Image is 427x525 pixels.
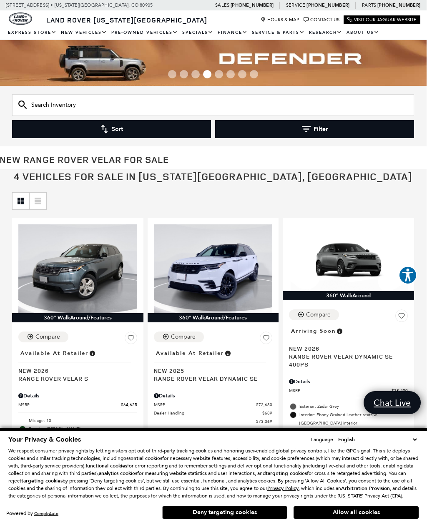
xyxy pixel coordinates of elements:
[267,485,299,492] u: Privacy Policy
[299,411,408,427] span: Interior: Ebony Grained Leather seats w-[GEOGRAPHIC_DATA] interior
[180,70,188,78] span: Go to slide 2
[191,70,200,78] span: Go to slide 3
[171,333,196,341] div: Compare
[21,477,63,484] strong: targeting cookies
[156,349,224,358] span: Available at Retailer
[262,410,272,416] span: $689
[12,94,414,116] input: Search Inventory
[336,327,343,336] span: Vehicle is preparing for delivery to the retailer. MSRP will be finalized when the vehicle arrive...
[154,374,266,382] span: Range Rover Velar Dynamic SE
[6,25,420,40] nav: Main Navigation
[18,374,131,382] span: Range Rover Velar S
[18,402,121,408] span: MSRP
[162,506,287,519] button: Deny targeting cookies
[238,70,246,78] span: Go to slide 7
[231,2,274,8] a: [PHONE_NUMBER]
[289,387,392,394] span: MSRP
[289,378,408,385] div: Pricing Details - Range Rover Velar Dynamic SE 400PS
[154,332,204,342] button: Compare Vehicle
[289,387,408,394] a: MSRP $78,500
[154,418,273,425] a: $73,369
[250,25,307,40] a: Service & Parts
[109,25,180,40] a: Pre-Owned Vehicles
[59,25,109,40] a: New Vehicles
[260,332,272,347] button: Save Vehicle
[377,2,420,8] a: [PHONE_NUMBER]
[256,402,272,408] span: $72,680
[180,25,216,40] a: Specials
[291,327,336,336] span: Arriving Soon
[18,402,137,408] a: MSRP $64,625
[99,470,137,477] strong: analytics cookies
[307,25,344,40] a: Research
[154,367,266,374] span: New 2025
[369,397,415,408] span: Chat Live
[256,418,272,425] span: $73,369
[29,425,137,433] span: Exterior: [PERSON_NAME]
[121,402,137,408] span: $64,625
[154,224,273,313] img: 2025 LAND ROVER Range Rover Velar Dynamic SE
[226,70,235,78] span: Go to slide 6
[154,392,273,399] div: Pricing Details - Range Rover Velar Dynamic SE
[148,313,279,322] div: 360° WalkAround/Features
[289,224,408,291] img: 2026 LAND ROVER Range Rover Velar Dynamic SE 400PS
[306,2,349,8] a: [PHONE_NUMBER]
[154,410,273,416] a: Dealer Handling $689
[311,437,334,442] div: Language:
[283,291,414,300] div: 360° WalkAround
[289,309,339,320] button: Compare Vehicle
[294,506,419,519] button: Allow all cookies
[18,392,137,399] div: Pricing Details - Range Rover Velar S
[216,25,250,40] a: Finance
[46,15,207,25] span: Land Rover [US_STATE][GEOGRAPHIC_DATA]
[250,70,258,78] span: Go to slide 8
[344,25,382,40] a: About Us
[299,402,408,411] span: Exterior: Zadar Grey
[336,435,419,444] select: Language Select
[125,332,137,347] button: Save Vehicle
[14,170,412,183] span: 4 Vehicles for Sale in [US_STATE][GEOGRAPHIC_DATA], [GEOGRAPHIC_DATA]
[9,13,32,25] img: Land Rover
[341,485,390,492] strong: Arbitration Provision
[18,367,131,374] span: New 2026
[154,410,263,416] span: Dealer Handling
[18,347,137,382] a: Available at RetailerNew 2026Range Rover Velar S
[9,13,32,25] a: land-rover
[34,511,58,516] a: ComplyAuto
[154,402,256,408] span: MSRP
[88,349,96,358] span: Vehicle is in stock and ready for immediate delivery. Due to demand, availability is subject to c...
[35,333,60,341] div: Compare
[347,17,417,23] a: Visit Our Jaguar Website
[154,347,273,382] a: Available at RetailerNew 2025Range Rover Velar Dynamic SE
[395,309,408,325] button: Save Vehicle
[306,311,331,319] div: Compare
[41,15,212,25] a: Land Rover [US_STATE][GEOGRAPHIC_DATA]
[8,447,419,500] p: We respect consumer privacy rights by letting visitors opt out of third-party tracking cookies an...
[399,266,417,286] aside: Accessibility Help Desk
[399,266,417,284] button: Explore your accessibility options
[266,470,307,477] strong: targeting cookies
[13,193,29,209] a: Grid View
[18,332,68,342] button: Compare Vehicle
[289,344,402,352] span: New 2026
[12,313,143,322] div: 360° WalkAround/Features
[168,70,176,78] span: Go to slide 1
[215,120,414,138] button: Filter
[261,17,299,23] a: Hours & Map
[203,70,211,78] span: Go to slide 4
[215,70,223,78] span: Go to slide 5
[289,352,402,368] span: Range Rover Velar Dynamic SE 400PS
[392,387,408,394] span: $78,500
[364,391,421,414] a: Chat Live
[12,120,211,138] button: Sort
[154,402,273,408] a: MSRP $72,680
[224,349,231,358] span: Vehicle is in stock and ready for immediate delivery. Due to demand, availability is subject to c...
[6,511,58,516] div: Powered by
[20,349,88,358] span: Available at Retailer
[85,462,127,469] strong: functional cookies
[6,3,153,8] a: [STREET_ADDRESS] • [US_STATE][GEOGRAPHIC_DATA], CO 80905
[123,455,162,462] strong: essential cookies
[289,325,408,368] a: Arriving SoonNew 2026Range Rover Velar Dynamic SE 400PS
[18,417,137,425] li: Mileage: 10
[6,25,59,40] a: EXPRESS STORE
